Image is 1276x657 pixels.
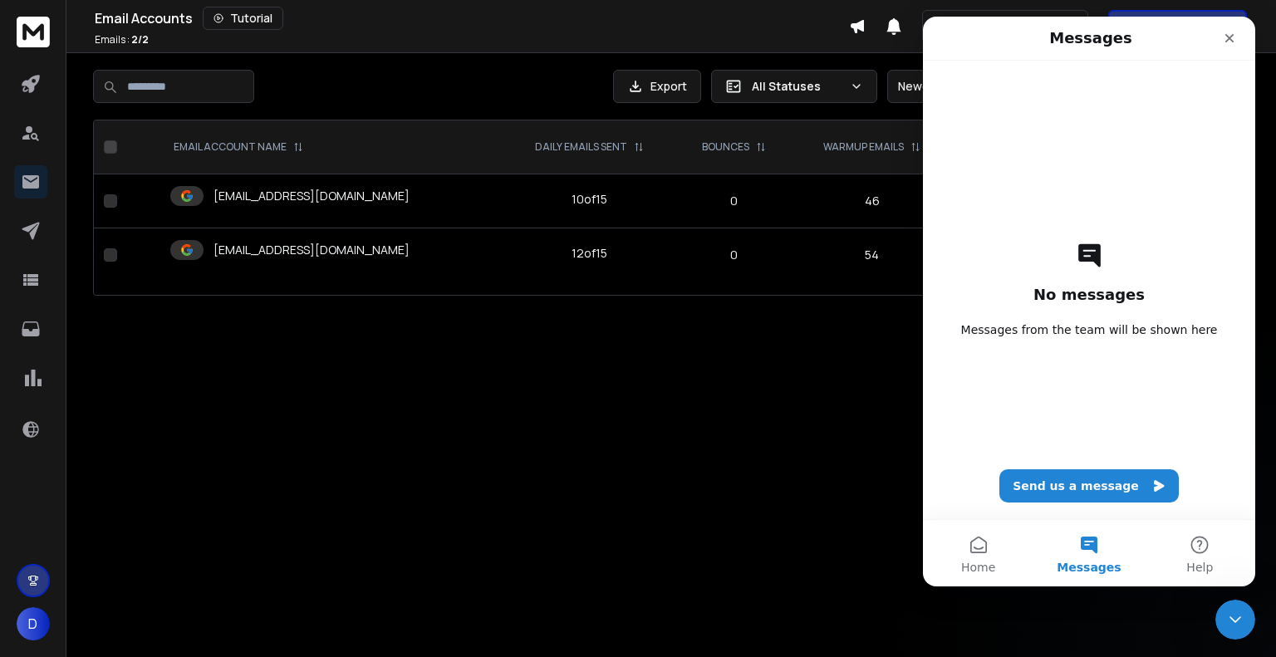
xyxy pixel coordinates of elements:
[95,7,849,30] div: Email Accounts
[203,7,283,30] button: Tutorial
[613,70,701,103] button: Export
[752,78,843,95] p: All Statuses
[213,188,410,204] p: [EMAIL_ADDRESS][DOMAIN_NAME]
[702,140,749,154] p: BOUNCES
[213,242,410,258] p: [EMAIL_ADDRESS][DOMAIN_NAME]
[572,191,607,208] div: 10 of 15
[17,607,50,640] button: D
[535,140,627,154] p: DAILY EMAILS SENT
[572,245,607,262] div: 12 of 15
[686,247,783,263] p: 0
[95,33,149,47] p: Emails :
[823,140,904,154] p: WARMUP EMAILS
[131,32,149,47] span: 2 / 2
[1108,10,1247,43] button: Get Free Credits
[923,17,1255,586] iframe: Intercom live chat
[1215,600,1255,640] iframe: Intercom live chat
[793,174,952,228] td: 46
[174,140,303,154] div: EMAIL ACCOUNT NAME
[686,193,783,209] p: 0
[793,228,952,282] td: 54
[887,70,995,103] button: Newest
